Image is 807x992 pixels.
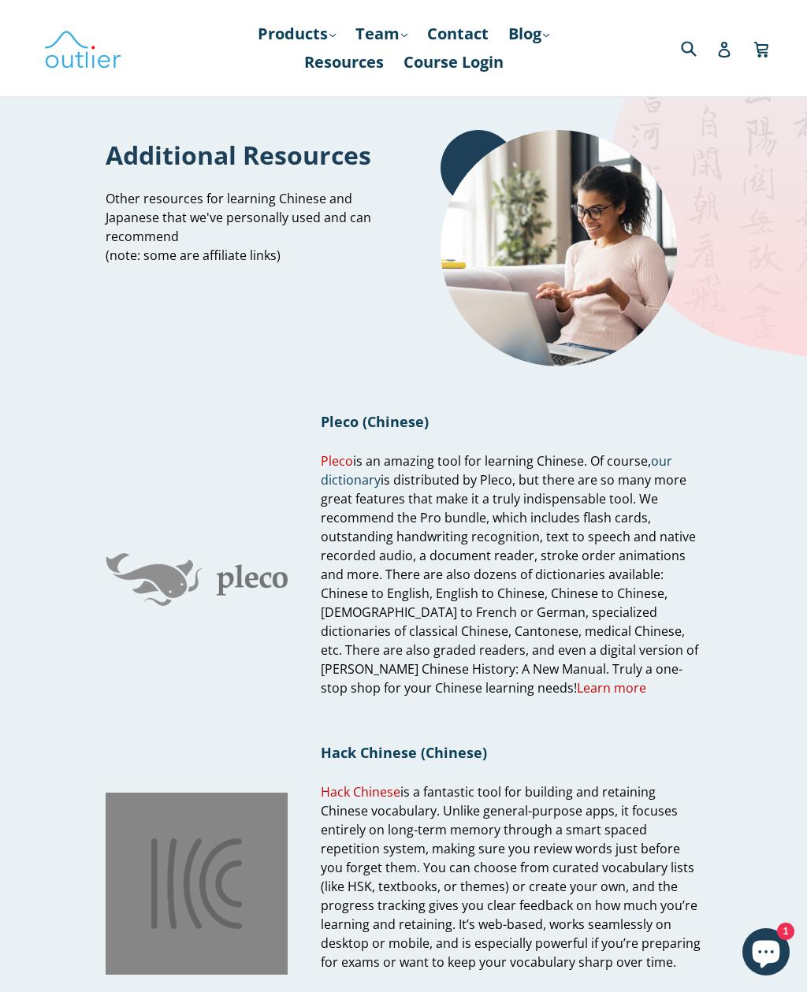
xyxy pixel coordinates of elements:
[348,20,415,48] a: Team
[321,783,400,801] a: Hack Chinese
[321,452,672,489] a: our dictionary
[106,190,371,264] span: Other resources for learning Chinese and Japanese that we've personally used and can recommend (n...
[43,25,122,71] img: Outlier Linguistics
[419,20,496,48] a: Contact
[321,743,701,762] h1: Hack Chinese (Chinese)
[321,412,701,431] h1: Pleco (Chinese)
[738,928,794,979] inbox-online-store-chat: Shopify online store chat
[321,452,698,697] span: is an amazing tool for learning Chinese. Of course, is distributed by Pleco, but there are so man...
[321,452,353,470] a: Pleco
[677,32,720,64] input: Search
[321,783,701,971] span: is a fantastic tool for building and retaining Chinese vocabulary. Unlike general-purpose apps, i...
[500,20,557,48] a: Blog
[296,48,392,76] a: Resources
[396,48,511,76] a: Course Login
[106,138,392,172] h1: Additional Resources
[250,20,344,48] a: Products
[577,679,646,697] a: Learn more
